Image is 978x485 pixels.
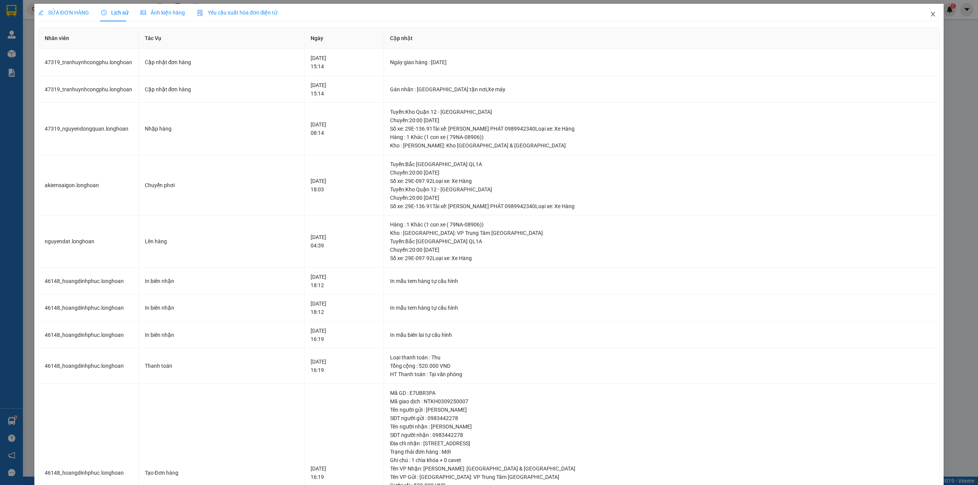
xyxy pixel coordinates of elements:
[16,11,159,19] strong: BIÊN NHẬN VẬN CHUYỂN BẢO AN EXPRESS
[311,120,377,137] div: [DATE] 08:14
[39,28,139,49] th: Nhân viên
[39,294,139,322] td: 46148_hoangdinhphuc.longhoan
[311,54,377,71] div: [DATE] 15:14
[38,10,89,16] span: SỬA ĐƠN HÀNG
[145,304,298,312] div: In biên nhận
[390,185,933,210] div: Tuyến : Kho Quận 12 - [GEOGRAPHIC_DATA] Chuyến: 20:00 [DATE] Số xe: 29E-136.91 Tài xế: [PERSON_NA...
[390,237,933,262] div: Tuyến : Bắc [GEOGRAPHIC_DATA] QL1A Chuyến: 20:00 [DATE] Số xe: 29E-097.92 Loại xe: Xe Hàng
[311,299,377,316] div: [DATE] 18:12
[390,141,933,150] div: Kho : [PERSON_NAME]: Kho [GEOGRAPHIC_DATA] & [GEOGRAPHIC_DATA]
[390,439,933,448] div: Địa chỉ nhận : [STREET_ADDRESS]
[390,160,933,185] div: Tuyến : Bắc [GEOGRAPHIC_DATA] QL1A Chuyến: 20:00 [DATE] Số xe: 29E-097.92 Loại xe: Xe Hàng
[34,30,143,59] span: [PHONE_NUMBER] - [DOMAIN_NAME]
[390,422,933,431] div: Tên người nhận : [PERSON_NAME]
[311,81,377,98] div: [DATE] 15:14
[311,233,377,250] div: [DATE] 04:39
[145,331,298,339] div: In biên nhận
[311,327,377,343] div: [DATE] 16:19
[390,414,933,422] div: SĐT người gửi : 0983442278
[39,103,139,155] td: 47319_nguyendongquan.longhoan
[39,348,139,384] td: 46148_hoangdinhphuc.longhoan
[384,28,940,49] th: Cập nhật
[14,21,161,27] strong: (Công Ty TNHH Chuyển Phát Nhanh Bảo An - MST: 0109597835)
[145,124,298,133] div: Nhập hàng
[390,397,933,406] div: Mã giao dịch : NTKH0309250007
[197,10,278,16] span: Yêu cầu xuất hóa đơn điện tử
[141,10,146,15] span: picture
[139,28,305,49] th: Tác Vụ
[101,10,107,15] span: clock-circle
[311,464,377,481] div: [DATE] 16:19
[390,362,933,370] div: Tổng cộng : 520.000 VND
[304,28,384,49] th: Ngày
[390,389,933,397] div: Mã GD : E7UBR3PA
[390,464,933,473] div: Tên VP Nhận: [PERSON_NAME]: [GEOGRAPHIC_DATA] & [GEOGRAPHIC_DATA]
[141,10,185,16] span: Ảnh kiện hàng
[311,273,377,289] div: [DATE] 18:12
[39,155,139,216] td: akiemsaigon.longhoan
[145,85,298,94] div: Cập nhật đơn hàng
[390,448,933,456] div: Trạng thái đơn hàng : Mới
[311,357,377,374] div: [DATE] 16:19
[145,237,298,246] div: Lên hàng
[922,4,944,25] button: Close
[390,58,933,66] div: Ngày giao hàng : [DATE]
[390,456,933,464] div: Ghi chú : 1 chìa khóa + 0 cavet
[101,10,128,16] span: Lịch sử
[390,331,933,339] div: In mẫu biên lai tự cấu hình
[390,220,933,229] div: Hàng : 1 Khác (1 con xe ( 79NA-08906))
[390,370,933,378] div: HT Thanh toán : Tại văn phòng
[197,10,203,16] img: icon
[311,177,377,194] div: [DATE] 18:03
[39,268,139,295] td: 46148_hoangdinhphuc.longhoan
[390,108,933,133] div: Tuyến : Kho Quận 12 - [GEOGRAPHIC_DATA] Chuyến: 20:00 [DATE] Số xe: 29E-136.91 Tài xế: [PERSON_NA...
[39,76,139,103] td: 47319_tranhuynhcongphu.longhoan
[390,473,933,481] div: Tên VP Gửi : [GEOGRAPHIC_DATA]: VP Trung Tâm [GEOGRAPHIC_DATA]
[39,215,139,268] td: nguyendat.longhoan
[390,85,933,94] div: Gán nhãn : [GEOGRAPHIC_DATA] tận nơi,Xe máy
[39,322,139,349] td: 46148_hoangdinhphuc.longhoan
[145,469,298,477] div: Tạo Đơn hàng
[145,277,298,285] div: In biên nhận
[390,133,933,141] div: Hàng : 1 Khác (1 con xe ( 79NA-08906))
[390,353,933,362] div: Loại thanh toán : Thu
[145,181,298,189] div: Chuyển phơi
[145,362,298,370] div: Thanh toán
[390,277,933,285] div: In mẫu tem hàng tự cấu hình
[38,10,44,15] span: edit
[930,11,936,17] span: close
[145,58,298,66] div: Cập nhật đơn hàng
[390,406,933,414] div: Tên người gửi : [PERSON_NAME]
[390,229,933,237] div: Kho : [GEOGRAPHIC_DATA]: VP Trung Tâm [GEOGRAPHIC_DATA]
[390,431,933,439] div: SĐT người nhận : 0983442278
[390,304,933,312] div: In mẫu tem hàng tự cấu hình
[39,49,139,76] td: 47319_tranhuynhcongphu.longhoan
